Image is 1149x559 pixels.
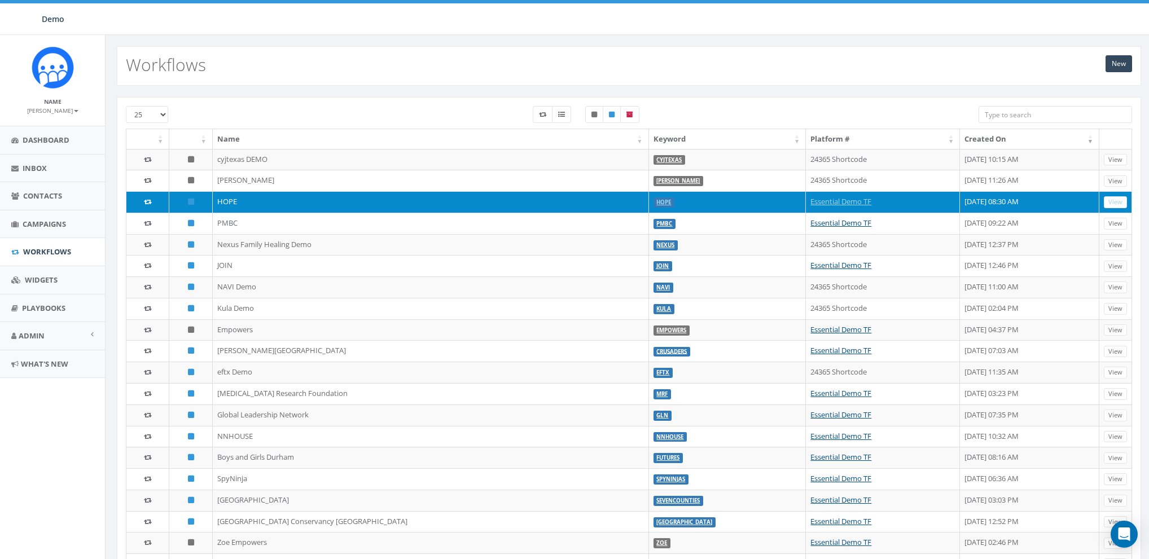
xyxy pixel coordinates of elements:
[1104,388,1127,400] a: View
[213,170,649,191] td: [PERSON_NAME]
[213,340,649,362] td: [PERSON_NAME][GEOGRAPHIC_DATA]
[960,447,1099,468] td: [DATE] 08:16 AM
[620,106,639,123] label: Archived
[23,247,71,257] span: Workflows
[810,537,871,547] a: Essential Demo TF
[810,410,871,420] a: Essential Demo TF
[656,156,682,164] a: cyjtexas
[213,447,649,468] td: Boys and Girls Durham
[1104,175,1127,187] a: View
[1104,452,1127,464] a: View
[32,46,74,89] img: Icon_1.png
[188,390,194,397] i: Published
[213,213,649,234] td: PMBC
[806,170,960,191] td: 24365 Shortcode
[1104,218,1127,230] a: View
[213,511,649,532] td: [GEOGRAPHIC_DATA] Conservancy [GEOGRAPHIC_DATA]
[213,383,649,404] td: [MEDICAL_DATA] Research Foundation
[810,345,871,355] a: Essential Demo TF
[960,276,1099,298] td: [DATE] 11:00 AM
[21,359,68,369] span: What's New
[656,305,671,312] a: Kula
[188,454,194,461] i: Published
[810,516,871,526] a: Essential Demo TF
[188,496,194,504] i: Published
[806,149,960,170] td: 24365 Shortcode
[960,426,1099,447] td: [DATE] 10:32 AM
[960,511,1099,532] td: [DATE] 12:52 PM
[188,241,194,248] i: Published
[806,276,960,298] td: 24365 Shortcode
[169,129,212,149] th: : activate to sort column ascending
[1104,410,1127,421] a: View
[656,497,700,504] a: sevencounties
[44,98,62,105] small: Name
[23,163,47,173] span: Inbox
[213,468,649,490] td: SpyNinja
[1104,281,1127,293] a: View
[960,149,1099,170] td: [DATE] 10:15 AM
[1104,239,1127,251] a: View
[960,213,1099,234] td: [DATE] 09:22 AM
[213,426,649,447] td: NNHOUSE
[656,454,679,461] a: FUTURES
[188,156,194,163] i: Unpublished
[1104,431,1127,443] a: View
[27,107,78,115] small: [PERSON_NAME]
[806,234,960,256] td: 24365 Shortcode
[810,196,871,206] a: Essential Demo TF
[810,495,871,505] a: Essential Demo TF
[188,368,194,376] i: Published
[656,369,669,376] a: EFTX
[1106,55,1132,72] a: New
[213,234,649,256] td: Nexus Family Healing Demo
[1104,516,1127,528] a: View
[1104,303,1127,315] a: View
[1104,154,1127,166] a: View
[1104,473,1127,485] a: View
[810,218,871,228] a: Essential Demo TF
[656,284,670,291] a: NAVI
[960,298,1099,319] td: [DATE] 02:04 PM
[1104,346,1127,358] a: View
[656,518,712,526] a: [GEOGRAPHIC_DATA]
[656,199,671,206] a: HOPE
[188,177,194,184] i: Unpublished
[552,106,571,123] label: Menu
[22,303,65,313] span: Playbooks
[188,198,194,205] i: Published
[656,241,674,249] a: NEXUS
[656,177,700,184] a: [PERSON_NAME]
[213,129,649,149] th: Name: activate to sort column ascending
[188,518,194,525] i: Published
[188,539,194,546] i: Unpublished
[213,191,649,213] td: HOPE
[960,468,1099,490] td: [DATE] 06:36 AM
[656,327,686,334] a: Empowers
[1104,324,1127,336] a: View
[960,362,1099,383] td: [DATE] 11:35 AM
[188,475,194,482] i: Published
[188,262,194,269] i: Published
[188,219,194,227] i: Published
[213,149,649,170] td: cyjtexas DEMO
[126,129,169,149] th: : activate to sort column ascending
[213,532,649,553] td: Zoe Empowers
[649,129,806,149] th: Keyword: activate to sort column ascending
[960,170,1099,191] td: [DATE] 11:26 AM
[656,539,667,547] a: ZOE
[810,473,871,483] a: Essential Demo TF
[806,298,960,319] td: 24365 Shortcode
[1104,196,1127,208] a: View
[656,476,685,483] a: spyninjas
[188,326,194,333] i: Unpublished
[806,129,960,149] th: Platform #: activate to sort column ascending
[188,433,194,440] i: Published
[979,106,1132,123] input: Type to search
[656,390,668,398] a: MRF
[213,362,649,383] td: eftx Demo
[960,532,1099,553] td: [DATE] 02:46 PM
[213,490,649,511] td: [GEOGRAPHIC_DATA]
[1104,538,1127,549] a: View
[27,105,78,115] a: [PERSON_NAME]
